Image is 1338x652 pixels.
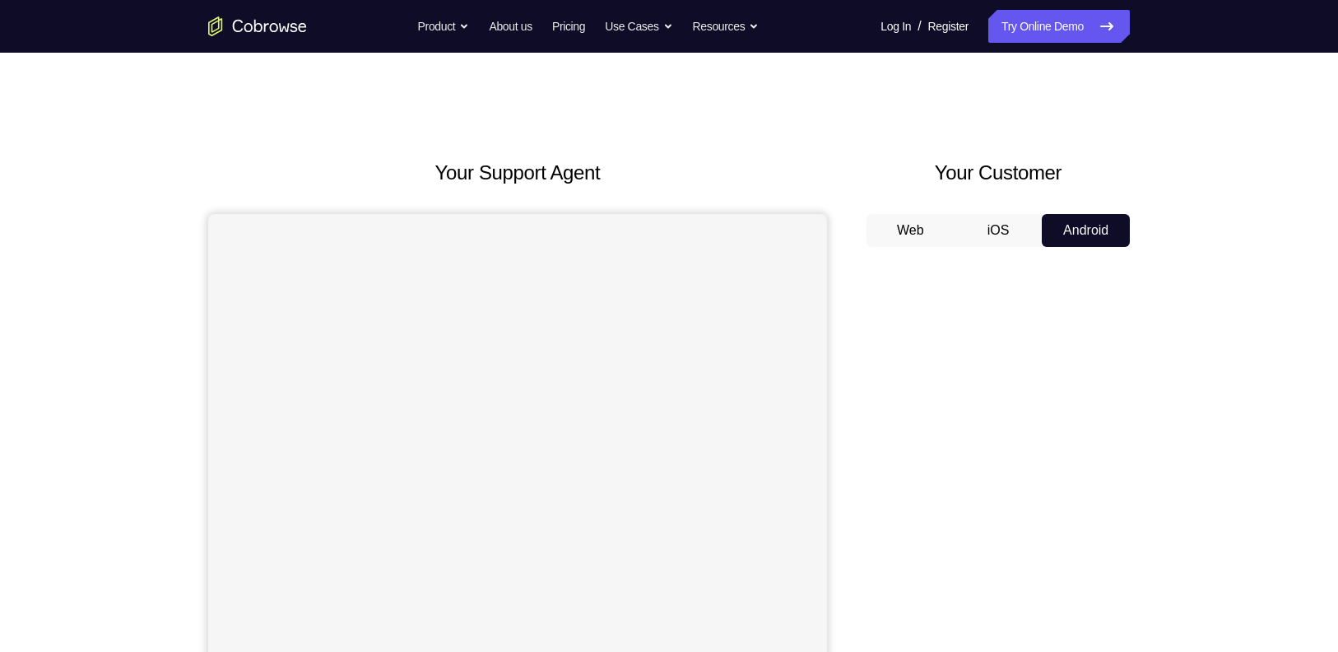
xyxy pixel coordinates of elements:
[208,158,827,188] h2: Your Support Agent
[880,10,911,43] a: Log In
[918,16,921,36] span: /
[866,214,955,247] button: Web
[866,158,1130,188] h2: Your Customer
[552,10,585,43] a: Pricing
[418,10,470,43] button: Product
[605,10,672,43] button: Use Cases
[208,16,307,36] a: Go to the home page
[955,214,1043,247] button: iOS
[928,10,969,43] a: Register
[489,10,532,43] a: About us
[693,10,760,43] button: Resources
[988,10,1130,43] a: Try Online Demo
[1042,214,1130,247] button: Android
